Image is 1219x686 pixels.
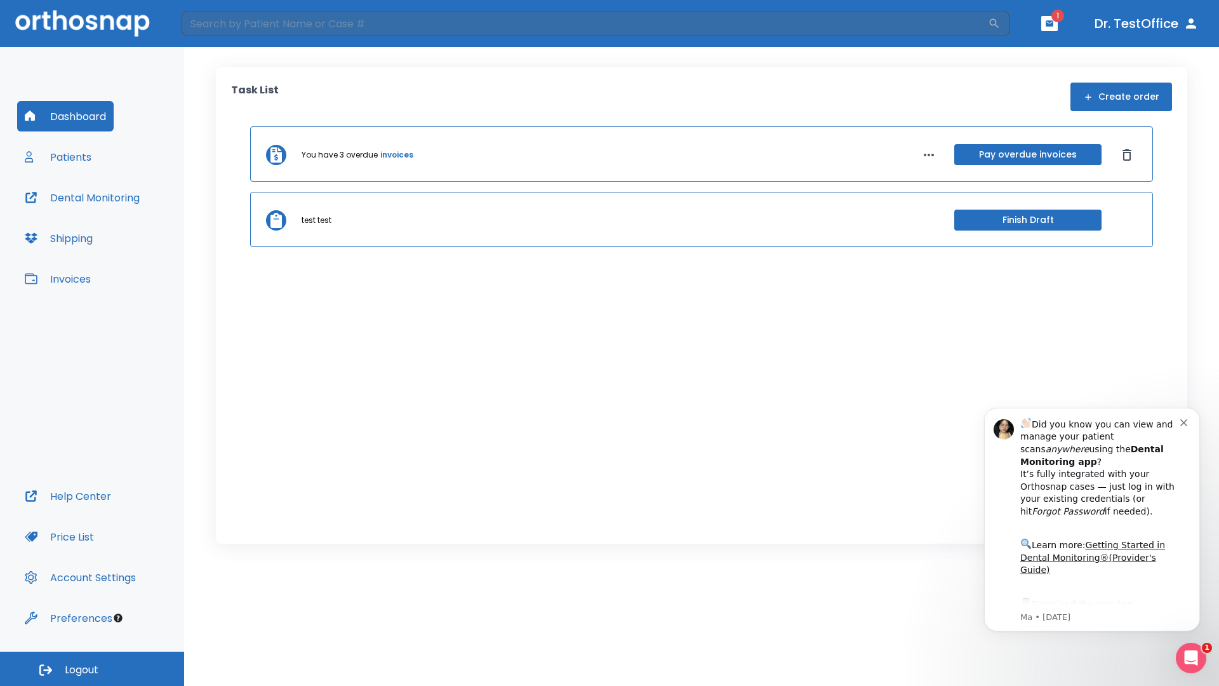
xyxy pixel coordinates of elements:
[17,603,120,633] button: Preferences
[954,144,1102,165] button: Pay overdue invoices
[1051,10,1064,22] span: 1
[1202,643,1212,653] span: 1
[112,612,124,624] div: Tooltip anchor
[17,562,143,593] button: Account Settings
[15,10,150,36] img: Orthosnap
[17,223,100,253] button: Shipping
[231,83,279,111] p: Task List
[1070,83,1172,111] button: Create order
[17,264,98,294] button: Invoices
[1117,145,1137,165] button: Dismiss
[1089,12,1204,35] button: Dr. TestOffice
[302,215,331,226] p: test test
[17,101,114,131] button: Dashboard
[954,210,1102,231] button: Finish Draft
[1176,643,1206,673] iframe: Intercom live chat
[182,11,988,36] input: Search by Patient Name or Case #
[965,392,1219,680] iframe: Intercom notifications message
[17,182,147,213] button: Dental Monitoring
[380,149,413,161] a: invoices
[17,521,102,552] button: Price List
[302,149,378,161] p: You have 3 overdue
[65,663,98,677] span: Logout
[17,142,99,172] button: Patients
[17,481,119,511] button: Help Center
